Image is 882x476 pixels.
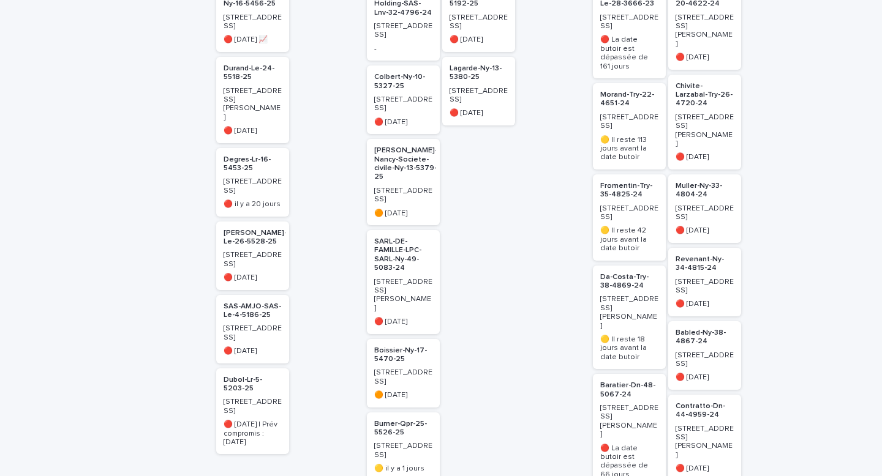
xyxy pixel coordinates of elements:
a: Muller-Ny-33-4804-24[STREET_ADDRESS]🔴 [DATE] [668,174,741,243]
p: [STREET_ADDRESS] [374,368,432,386]
p: 🔴 [DATE] [676,226,734,235]
p: [STREET_ADDRESS] [450,13,508,31]
p: Da-Costa-Try-38-4869-24 [600,273,658,291]
p: Chivite-Larzabal-Try-26-4720-24 [676,82,734,108]
p: [STREET_ADDRESS] [374,442,432,459]
p: 🟡 Il reste 42 jours avant la date butoir [600,226,658,253]
p: 🔴 [DATE] [676,464,734,473]
p: [STREET_ADDRESS][PERSON_NAME] [676,13,734,49]
a: Babled-Ny-38-4867-24[STREET_ADDRESS]🔴 [DATE] [668,321,741,390]
p: Babled-Ny-38-4867-24 [676,329,734,346]
p: - [374,45,432,53]
p: [STREET_ADDRESS] [600,204,658,222]
p: [STREET_ADDRESS][PERSON_NAME] [600,404,658,439]
p: 🔴 [DATE] [450,35,508,44]
a: Morand-Try-22-4651-24[STREET_ADDRESS]🟡 Il reste 113 jours avant la date butoir [593,83,666,169]
a: [PERSON_NAME]-Nancy-Societe-civile-Ny-13-5379-25[STREET_ADDRESS]🟠 [DATE] [367,139,440,225]
p: 🔴 [DATE] [224,273,282,282]
p: [STREET_ADDRESS] [224,398,282,415]
a: SAS-AMJO-SAS-Le-4-5186-25[STREET_ADDRESS]🔴 [DATE] [216,295,289,363]
p: Revenant-Ny-34-4815-24 [676,255,734,273]
a: Da-Costa-Try-38-4869-24[STREET_ADDRESS][PERSON_NAME]🟡 Il reste 18 jours avant la date butoir [593,266,666,370]
p: [STREET_ADDRESS][PERSON_NAME] [600,295,658,330]
p: [STREET_ADDRESS] [676,278,734,296]
p: [STREET_ADDRESS][PERSON_NAME] [676,425,734,460]
p: [STREET_ADDRESS][PERSON_NAME] [374,278,432,313]
p: 🔴 [DATE] [224,347,282,355]
a: Lagarde-Ny-13-5380-25[STREET_ADDRESS]🔴 [DATE] [442,57,515,125]
p: 🔴 [DATE] | Prév compromis : [DATE] [224,420,282,447]
p: [STREET_ADDRESS] [374,95,432,113]
a: Dubol-Lr-5-5203-25[STREET_ADDRESS]🔴 [DATE] | Prév compromis : [DATE] [216,368,289,455]
p: [PERSON_NAME]-Le-26-5528-25 [224,229,287,247]
p: Durand-Le-24-5518-25 [224,64,282,82]
p: 🔴 [DATE] [224,127,282,135]
p: [STREET_ADDRESS] [224,324,282,342]
p: 🟡 il y a 1 jours [374,464,432,473]
p: 🔴 [DATE] [676,373,734,382]
p: [STREET_ADDRESS] [374,22,432,40]
a: Revenant-Ny-34-4815-24[STREET_ADDRESS]🔴 [DATE] [668,248,741,316]
p: Baratier-Dn-48-5067-24 [600,381,658,399]
p: Dubol-Lr-5-5203-25 [224,376,282,393]
p: 🟡 Il reste 18 jours avant la date butoir [600,335,658,362]
p: [STREET_ADDRESS] [676,204,734,222]
p: Fromentin-Try-35-4825-24 [600,182,658,199]
p: [STREET_ADDRESS][PERSON_NAME] [224,87,282,122]
p: 🟠 [DATE] [374,391,432,400]
a: Fromentin-Try-35-4825-24[STREET_ADDRESS]🟡 Il reste 42 jours avant la date butoir [593,174,666,261]
p: 🟠 [DATE] [374,209,432,218]
p: Lagarde-Ny-13-5380-25 [450,64,508,82]
p: Colbert-Ny-10-5327-25 [374,73,432,91]
p: 🔴 [DATE] [676,153,734,162]
a: Colbert-Ny-10-5327-25[STREET_ADDRESS]🔴 [DATE] [367,65,440,134]
p: [STREET_ADDRESS] [224,177,282,195]
a: Boissier-Ny-17-5470-25[STREET_ADDRESS]🟠 [DATE] [367,339,440,407]
p: Burner-Qpr-25-5526-25 [374,420,432,437]
p: [STREET_ADDRESS][PERSON_NAME] [676,113,734,149]
p: SARL-DE-FAMILLE-LPC-SARL-Ny-49-5083-24 [374,237,432,273]
p: [STREET_ADDRESS] [676,351,734,369]
a: [PERSON_NAME]-Le-26-5528-25[STREET_ADDRESS]🔴 [DATE] [216,221,289,290]
p: [STREET_ADDRESS] [374,187,432,204]
p: 🔴 il y a 20 jours [224,200,282,209]
p: [STREET_ADDRESS] [224,13,282,31]
p: 🔴 La date butoir est dépassée de 161 jours [600,35,658,71]
a: SARL-DE-FAMILLE-LPC-SARL-Ny-49-5083-24[STREET_ADDRESS][PERSON_NAME]🔴 [DATE] [367,230,440,334]
p: SAS-AMJO-SAS-Le-4-5186-25 [224,302,282,320]
p: Boissier-Ny-17-5470-25 [374,346,432,364]
p: [PERSON_NAME]-Nancy-Societe-civile-Ny-13-5379-25 [374,146,437,182]
p: 🔴 [DATE] [374,318,432,326]
a: Degres-Lr-16-5453-25[STREET_ADDRESS]🔴 il y a 20 jours [216,148,289,217]
p: [STREET_ADDRESS] [224,251,282,269]
p: [STREET_ADDRESS] [600,113,658,131]
p: 🔴 [DATE] 📈 [224,35,282,44]
p: 🔴 [DATE] [676,53,734,62]
p: 🔴 [DATE] [450,109,508,117]
p: 🔴 [DATE] [374,118,432,127]
p: 🟡 Il reste 113 jours avant la date butoir [600,136,658,162]
p: Contratto-Dn-44-4959-24 [676,402,734,420]
p: [STREET_ADDRESS] [600,13,658,31]
p: [STREET_ADDRESS] [450,87,508,105]
p: Muller-Ny-33-4804-24 [676,182,734,199]
p: Degres-Lr-16-5453-25 [224,155,282,173]
a: Durand-Le-24-5518-25[STREET_ADDRESS][PERSON_NAME]🔴 [DATE] [216,57,289,143]
a: Chivite-Larzabal-Try-26-4720-24[STREET_ADDRESS][PERSON_NAME]🔴 [DATE] [668,75,741,169]
p: Morand-Try-22-4651-24 [600,91,658,108]
p: 🔴 [DATE] [676,300,734,308]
